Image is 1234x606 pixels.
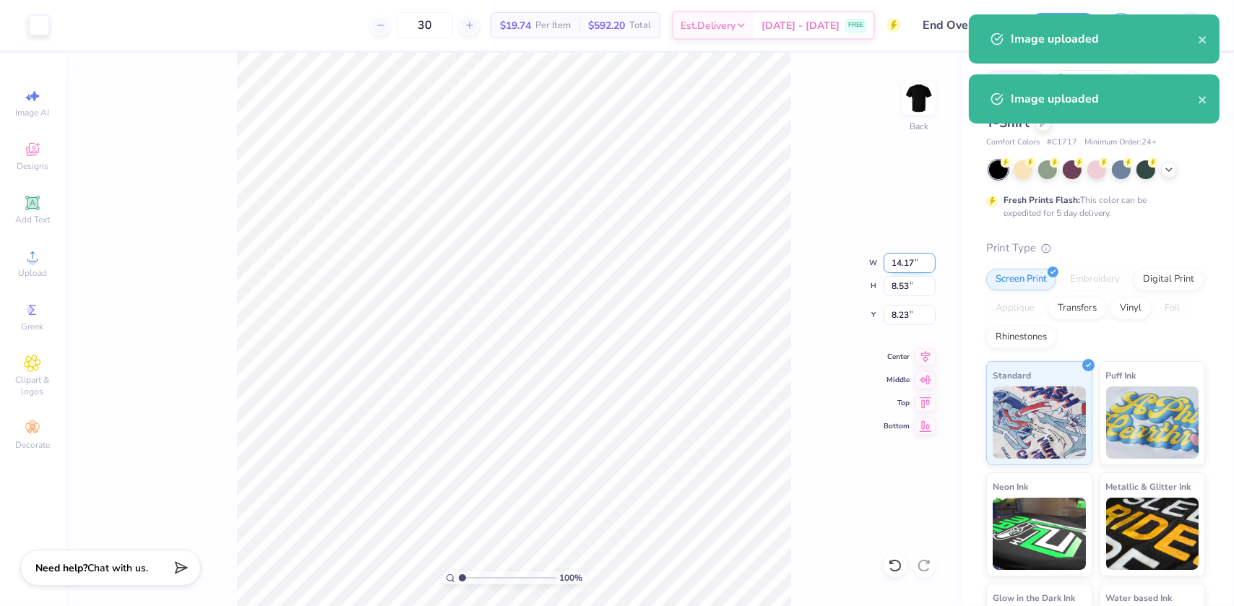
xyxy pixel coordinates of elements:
span: Chat with us. [87,561,148,575]
div: This color can be expedited for 5 day delivery. [1004,194,1181,220]
div: Image uploaded [1011,30,1198,48]
button: close [1198,30,1208,48]
img: Back [905,84,933,113]
span: Puff Ink [1106,368,1136,383]
div: Back [910,120,928,133]
img: Neon Ink [993,498,1086,570]
span: Comfort Colors [986,137,1040,149]
span: Metallic & Glitter Ink [1106,479,1191,494]
span: Total [629,18,651,33]
span: Neon Ink [993,479,1028,494]
span: Standard [993,368,1031,383]
span: Decorate [15,439,50,451]
div: Digital Print [1134,269,1204,290]
span: Middle [884,375,910,385]
span: Minimum Order: 24 + [1084,137,1157,149]
img: Puff Ink [1106,386,1199,459]
span: Add Text [15,214,50,225]
strong: Need help? [35,561,87,575]
span: Center [884,352,910,362]
span: [DATE] - [DATE] [761,18,840,33]
div: Applique [986,298,1044,319]
span: $592.20 [588,18,625,33]
div: Transfers [1048,298,1106,319]
div: Image uploaded [1011,90,1198,108]
span: Designs [17,160,48,172]
span: Est. Delivery [681,18,735,33]
span: $19.74 [500,18,531,33]
input: Untitled Design [912,11,1018,40]
span: Top [884,398,910,408]
span: Water based Ink [1106,590,1173,605]
div: Rhinestones [986,326,1056,348]
div: Embroidery [1061,269,1129,290]
div: Print Type [986,240,1205,256]
button: close [1198,90,1208,108]
span: # C1717 [1047,137,1077,149]
img: Standard [993,386,1086,459]
img: Metallic & Glitter Ink [1106,498,1199,570]
span: Image AI [16,107,50,118]
div: Foil [1155,298,1189,319]
strong: Fresh Prints Flash: [1004,194,1080,206]
span: 100 % [560,571,583,584]
span: Clipart & logos [7,374,58,397]
div: Screen Print [986,269,1056,290]
input: – – [397,12,453,38]
span: Upload [18,267,47,279]
span: FREE [848,20,863,30]
span: Per Item [535,18,571,33]
span: Glow in the Dark Ink [993,590,1075,605]
span: Bottom [884,421,910,431]
span: Greek [22,321,44,332]
div: Vinyl [1110,298,1151,319]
